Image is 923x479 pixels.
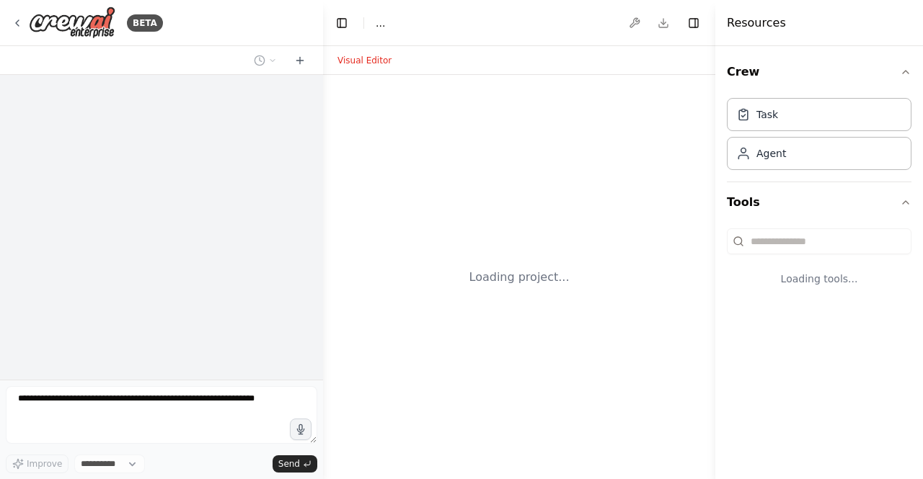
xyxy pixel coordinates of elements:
button: Tools [727,182,911,223]
button: Improve [6,455,69,473]
span: Send [278,458,300,470]
button: Switch to previous chat [248,52,283,69]
div: Tools [727,223,911,309]
div: Task [756,107,778,122]
button: Click to speak your automation idea [290,418,312,440]
div: Agent [756,146,786,161]
button: Crew [727,52,911,92]
button: Send [273,455,317,473]
div: Loading project... [469,269,570,286]
button: Visual Editor [329,52,400,69]
img: Logo [29,6,115,39]
span: Improve [27,458,62,470]
button: Start a new chat [288,52,312,69]
div: Loading tools... [727,260,911,297]
nav: breadcrumb [376,16,385,30]
div: BETA [127,14,163,32]
button: Hide left sidebar [332,13,352,33]
div: Crew [727,92,911,182]
h4: Resources [727,14,786,32]
span: ... [376,16,385,30]
button: Hide right sidebar [684,13,704,33]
